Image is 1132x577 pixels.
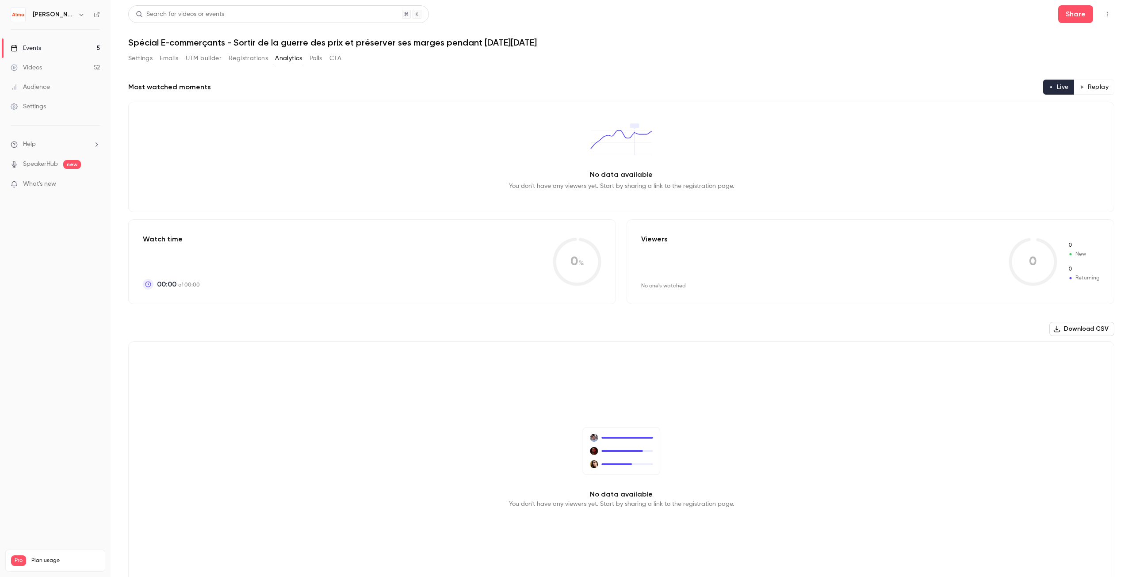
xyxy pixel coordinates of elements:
p: No data available [590,489,653,500]
button: Share [1058,5,1093,23]
p: You don't have any viewers yet. Start by sharing a link to the registration page. [509,182,734,191]
button: Emails [160,51,178,65]
span: new [63,160,81,169]
button: UTM builder [186,51,222,65]
p: You don't have any viewers yet. Start by sharing a link to the registration page. [509,500,734,508]
h1: Spécial E-commerçants - Sortir de la guerre des prix et préserver ses marges pendant [DATE][DATE] [128,37,1114,48]
span: Returning [1068,274,1100,282]
div: Search for videos or events [136,10,224,19]
button: Settings [128,51,153,65]
button: CTA [329,51,341,65]
button: Download CSV [1049,322,1114,336]
button: Polls [310,51,322,65]
img: Alma [11,8,25,22]
span: New [1068,241,1100,249]
span: New [1068,250,1100,258]
span: Returning [1068,265,1100,273]
p: No data available [590,169,653,180]
li: help-dropdown-opener [11,140,100,149]
button: Replay [1074,80,1114,95]
button: Registrations [229,51,268,65]
div: Audience [11,83,50,92]
a: SpeakerHub [23,160,58,169]
span: 00:00 [157,279,176,290]
span: Plan usage [31,557,99,564]
div: Settings [11,102,46,111]
button: Analytics [275,51,302,65]
p: Watch time [143,234,200,245]
h2: Most watched moments [128,82,211,92]
span: Help [23,140,36,149]
button: Live [1043,80,1075,95]
p: Viewers [641,234,668,245]
p: of 00:00 [157,279,200,290]
span: Pro [11,555,26,566]
div: Videos [11,63,42,72]
div: No one's watched [641,283,686,290]
img: No viewers [582,427,660,474]
h6: [PERSON_NAME] [33,10,74,19]
span: What's new [23,180,56,189]
div: Events [11,44,41,53]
